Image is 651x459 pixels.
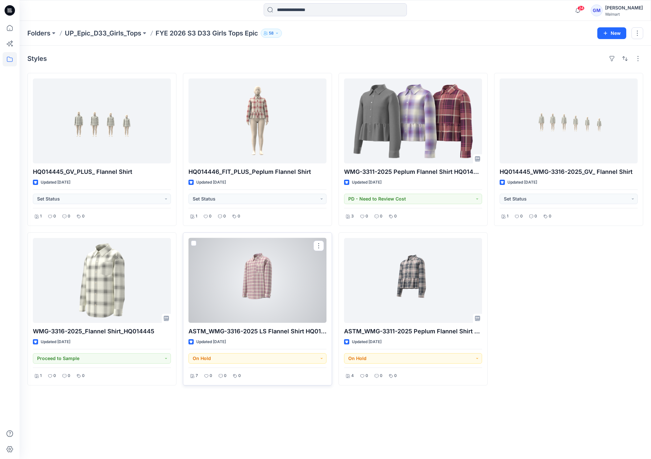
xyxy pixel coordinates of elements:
[507,213,508,220] p: 1
[68,213,70,220] p: 0
[82,372,85,379] p: 0
[507,179,537,186] p: Updated [DATE]
[500,167,638,176] p: HQ014445_WMG-3316-2025_GV_ Flannel Shirt
[188,238,326,323] a: ASTM_WMG-3316-2025 LS Flannel Shirt HQ014445
[188,167,326,176] p: HQ014446_FIT_PLUS_Peplum Flannel Shirt
[238,213,240,220] p: 0
[41,179,70,186] p: Updated [DATE]
[394,213,397,220] p: 0
[53,213,56,220] p: 0
[351,372,354,379] p: 4
[156,29,258,38] p: FYE 2026 S3 D33 Girls Tops Epic
[591,5,603,16] div: GM
[605,12,643,17] div: Walmart
[196,372,198,379] p: 7
[597,27,626,39] button: New
[209,213,212,220] p: 0
[344,238,482,323] a: ASTM_WMG-3311-2025 Peplum Flannel Shirt HQ014446
[352,179,381,186] p: Updated [DATE]
[366,213,368,220] p: 0
[27,29,50,38] a: Folders
[53,372,56,379] p: 0
[188,78,326,163] a: HQ014446_FIT_PLUS_Peplum Flannel Shirt
[351,213,354,220] p: 3
[577,6,585,11] span: 24
[224,372,227,379] p: 0
[380,372,382,379] p: 0
[380,213,382,220] p: 0
[196,339,226,345] p: Updated [DATE]
[41,339,70,345] p: Updated [DATE]
[40,372,42,379] p: 1
[520,213,523,220] p: 0
[269,30,274,37] p: 58
[223,213,226,220] p: 0
[344,327,482,336] p: ASTM_WMG-3311-2025 Peplum Flannel Shirt HQ014446
[261,29,282,38] button: 58
[196,179,226,186] p: Updated [DATE]
[33,327,171,336] p: WMG-3316-2025_Flannel Shirt_HQ014445
[65,29,141,38] a: UP_Epic_D33_Girls_Tops
[68,372,70,379] p: 0
[500,78,638,163] a: HQ014445_WMG-3316-2025_GV_ Flannel Shirt
[238,372,241,379] p: 0
[344,78,482,163] a: WMG-3311-2025 Peplum Flannel Shirt HQ014446
[549,213,551,220] p: 0
[33,167,171,176] p: HQ014445_GV_PLUS_ Flannel Shirt
[188,327,326,336] p: ASTM_WMG-3316-2025 LS Flannel Shirt HQ014445
[40,213,42,220] p: 1
[210,372,212,379] p: 0
[196,213,197,220] p: 1
[344,167,482,176] p: WMG-3311-2025 Peplum Flannel Shirt HQ014446
[33,78,171,163] a: HQ014445_GV_PLUS_ Flannel Shirt
[33,238,171,323] a: WMG-3316-2025_Flannel Shirt_HQ014445
[605,4,643,12] div: [PERSON_NAME]
[366,372,368,379] p: 0
[534,213,537,220] p: 0
[394,372,397,379] p: 0
[27,55,47,63] h4: Styles
[82,213,85,220] p: 0
[352,339,381,345] p: Updated [DATE]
